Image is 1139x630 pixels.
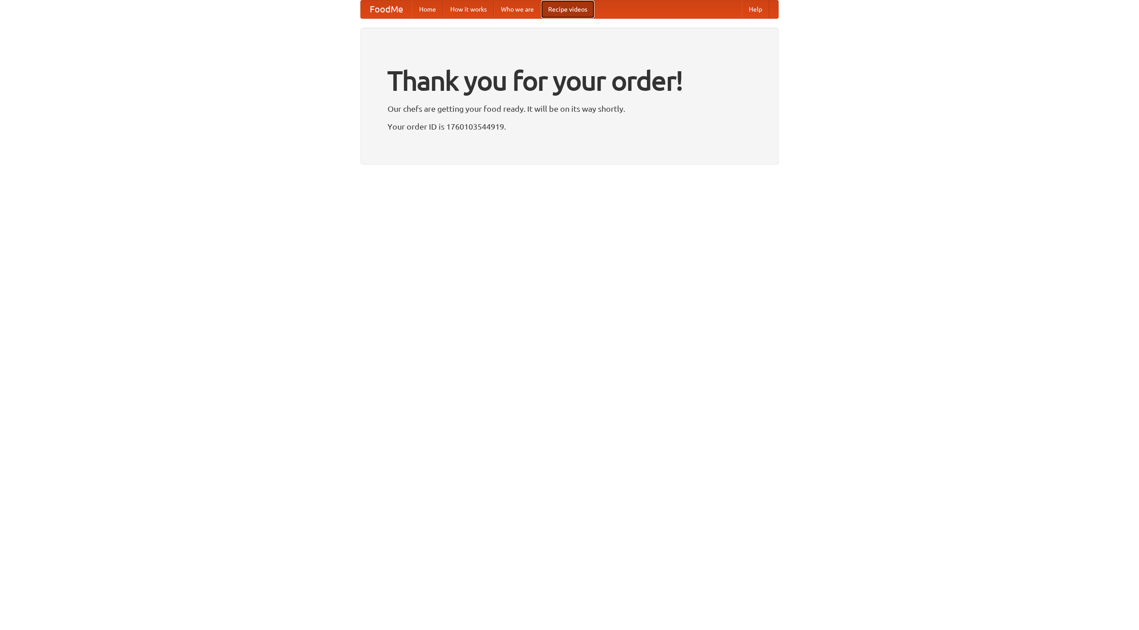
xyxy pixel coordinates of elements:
p: Our chefs are getting your food ready. It will be on its way shortly. [388,102,751,115]
p: Your order ID is 1760103544919. [388,120,751,133]
a: Help [742,0,769,18]
a: Home [412,0,443,18]
a: Who we are [494,0,541,18]
h1: Thank you for your order! [388,59,751,102]
a: Recipe videos [541,0,594,18]
a: FoodMe [361,0,412,18]
a: How it works [443,0,494,18]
